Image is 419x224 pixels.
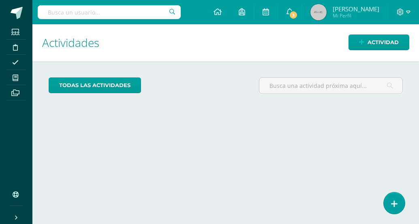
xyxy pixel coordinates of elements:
a: todas las Actividades [49,77,141,93]
span: Mi Perfil [333,12,379,19]
h1: Actividades [42,24,409,61]
input: Busca un usuario... [38,5,181,19]
a: Actividad [348,34,409,50]
span: 3 [289,11,297,19]
img: 45x45 [310,4,327,20]
span: Actividad [368,35,399,50]
span: [PERSON_NAME] [333,5,379,13]
input: Busca una actividad próxima aquí... [259,78,402,94]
